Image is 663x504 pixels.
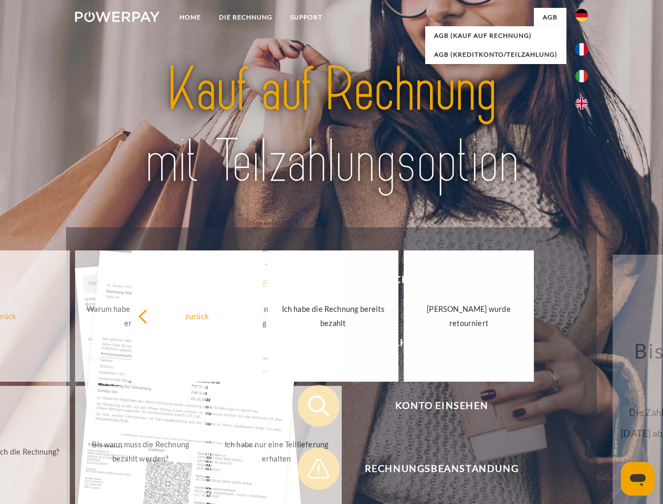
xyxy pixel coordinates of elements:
a: AGB (Kauf auf Rechnung) [425,26,566,45]
img: it [575,70,588,82]
div: Warum habe ich eine Rechnung erhalten? [81,302,199,330]
span: Rechnungsbeanstandung [313,448,570,490]
div: Ich habe die Rechnung bereits bezahlt [274,302,392,330]
div: zurück [138,309,256,323]
img: title-powerpay_de.svg [100,50,563,201]
a: SUPPORT [281,8,331,27]
span: Konto einsehen [313,385,570,427]
div: Ich habe nur eine Teillieferung erhalten [217,437,335,466]
button: Konto einsehen [298,385,571,427]
a: AGB (Kreditkonto/Teilzahlung) [425,45,566,64]
img: fr [575,43,588,56]
a: agb [534,8,566,27]
img: en [575,97,588,110]
button: Rechnungsbeanstandung [298,448,571,490]
img: logo-powerpay-white.svg [75,12,160,22]
a: Home [171,8,210,27]
img: de [575,9,588,22]
div: [PERSON_NAME] wurde retourniert [410,302,528,330]
a: DIE RECHNUNG [210,8,281,27]
iframe: Schaltfläche zum Öffnen des Messaging-Fensters [621,462,655,496]
div: Bis wann muss die Rechnung bezahlt werden? [81,437,199,466]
